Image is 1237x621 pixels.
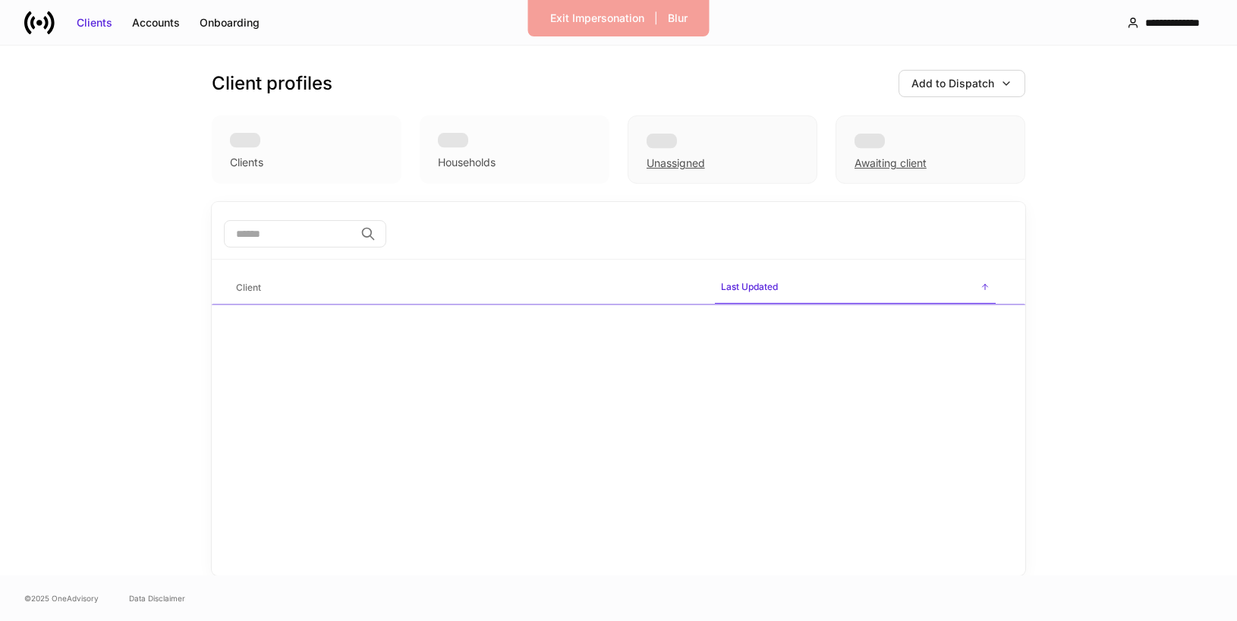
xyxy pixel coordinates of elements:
[122,11,190,35] button: Accounts
[668,11,688,26] div: Blur
[190,11,269,35] button: Onboarding
[721,279,778,294] h6: Last Updated
[230,155,263,170] div: Clients
[212,71,332,96] h3: Client profiles
[628,115,817,184] div: Unassigned
[836,115,1025,184] div: Awaiting client
[132,15,180,30] div: Accounts
[540,6,654,30] button: Exit Impersonation
[230,273,703,304] span: Client
[911,76,994,91] div: Add to Dispatch
[67,11,122,35] button: Clients
[236,280,261,295] h6: Client
[24,592,99,604] span: © 2025 OneAdvisory
[550,11,644,26] div: Exit Impersonation
[715,272,996,304] span: Last Updated
[658,6,697,30] button: Blur
[200,15,260,30] div: Onboarding
[855,156,927,171] div: Awaiting client
[647,156,705,171] div: Unassigned
[129,592,185,604] a: Data Disclaimer
[438,155,496,170] div: Households
[899,70,1025,97] button: Add to Dispatch
[77,15,112,30] div: Clients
